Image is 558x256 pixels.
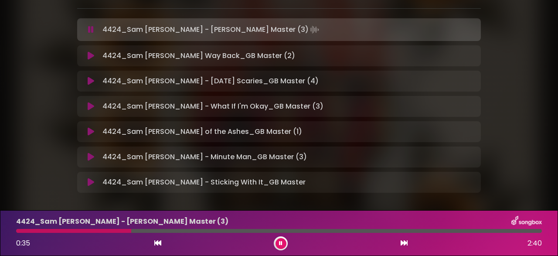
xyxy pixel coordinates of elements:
p: 4424_Sam [PERSON_NAME] - [PERSON_NAME] Master (3) [102,24,321,36]
p: 4424_Sam [PERSON_NAME] - What If I'm Okay_GB Master (3) [102,101,323,112]
p: 4424_Sam [PERSON_NAME] - Sticking With It_GB Master [102,177,306,188]
img: songbox-logo-white.png [511,216,542,227]
p: 4424_Sam [PERSON_NAME] - [DATE] Scaries_GB Master (4) [102,76,319,86]
p: 4424_Sam [PERSON_NAME] - Minute Man_GB Master (3) [102,152,307,162]
img: waveform4.gif [309,24,321,36]
p: 4424_Sam [PERSON_NAME] - [PERSON_NAME] Master (3) [16,216,228,227]
p: 4424_Sam [PERSON_NAME] Way Back_GB Master (2) [102,51,295,61]
p: 4424_Sam [PERSON_NAME] of the Ashes_GB Master (1) [102,126,302,137]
